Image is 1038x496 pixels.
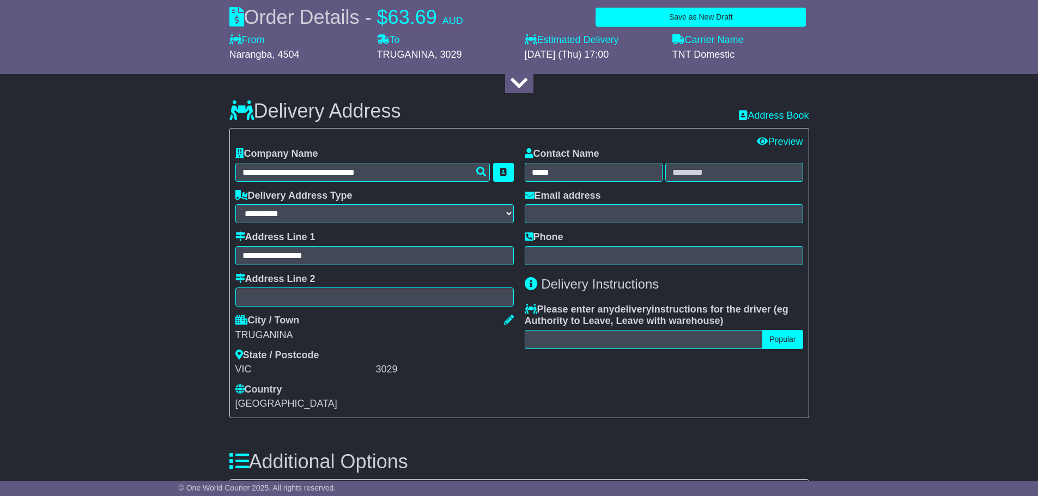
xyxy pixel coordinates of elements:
[235,384,282,396] label: Country
[229,451,809,473] h3: Additional Options
[377,49,435,60] span: TRUGANINA
[435,49,462,60] span: , 3029
[377,6,388,28] span: $
[235,190,353,202] label: Delivery Address Type
[525,34,661,46] label: Estimated Delivery
[377,34,400,46] label: To
[525,304,803,327] label: Please enter any instructions for the driver ( )
[229,5,463,29] div: Order Details -
[672,49,809,61] div: TNT Domestic
[272,49,300,60] span: , 4504
[672,34,744,46] label: Carrier Name
[615,304,652,315] span: delivery
[235,364,373,376] div: VIC
[179,483,336,492] span: © One World Courier 2025. All rights reserved.
[739,110,809,121] a: Address Book
[235,148,318,160] label: Company Name
[388,6,437,28] span: 63.69
[235,231,315,243] label: Address Line 1
[235,329,514,341] div: TRUGANINA
[525,231,563,243] label: Phone
[525,148,599,160] label: Contact Name
[525,304,788,327] span: eg Authority to Leave, Leave with warehouse
[376,364,514,376] div: 3029
[235,315,300,327] label: City / Town
[235,273,315,285] label: Address Line 2
[541,277,659,291] span: Delivery Instructions
[229,49,272,60] span: Narangba
[596,8,806,27] button: Save as New Draft
[442,15,463,26] span: AUD
[757,136,803,147] a: Preview
[525,49,661,61] div: [DATE] (Thu) 17:00
[235,350,319,362] label: State / Postcode
[525,190,601,202] label: Email address
[229,34,265,46] label: From
[235,398,337,409] span: [GEOGRAPHIC_DATA]
[229,100,401,122] h3: Delivery Address
[762,330,803,349] button: Popular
